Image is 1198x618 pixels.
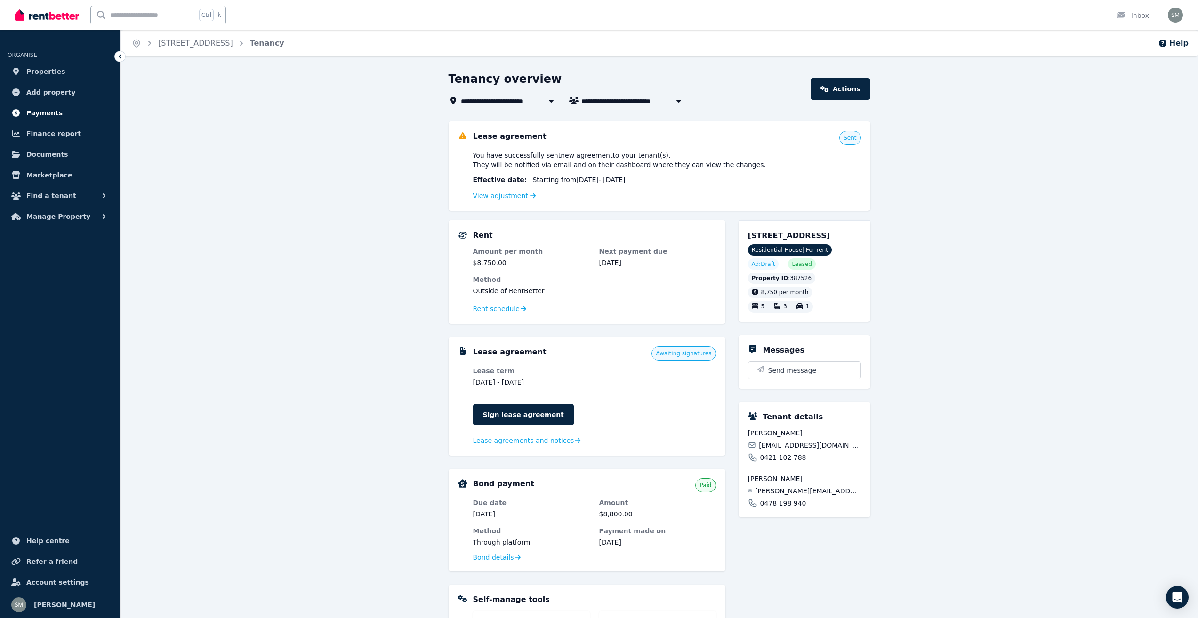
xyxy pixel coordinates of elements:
[599,247,716,256] dt: Next payment due
[473,131,547,142] h5: Lease agreement
[473,258,590,267] dd: $8,750.00
[449,72,562,87] h1: Tenancy overview
[26,149,68,160] span: Documents
[752,260,775,268] span: Ad: Draft
[8,104,113,122] a: Payments
[473,553,514,562] span: Bond details
[763,411,823,423] h5: Tenant details
[760,453,806,462] span: 0421 102 788
[763,345,804,356] h5: Messages
[1168,8,1183,23] img: Susan Mann
[458,232,467,239] img: Rental Payments
[473,275,716,284] dt: Method
[752,274,788,282] span: Property ID
[473,377,590,387] dd: [DATE] - [DATE]
[473,304,527,313] a: Rent schedule
[599,509,716,519] dd: $8,800.00
[1116,11,1149,20] div: Inbox
[748,231,830,240] span: [STREET_ADDRESS]
[700,482,711,489] span: Paid
[15,8,79,22] img: RentBetter
[473,230,493,241] h5: Rent
[473,404,574,425] a: Sign lease agreement
[473,436,574,445] span: Lease agreements and notices
[768,366,817,375] span: Send message
[8,166,113,185] a: Marketplace
[748,362,860,379] button: Send message
[473,553,521,562] a: Bond details
[26,535,70,546] span: Help centre
[473,538,590,547] dd: Through platform
[8,62,113,81] a: Properties
[473,247,590,256] dt: Amount per month
[199,9,214,21] span: Ctrl
[121,30,296,56] nav: Breadcrumb
[473,175,527,185] span: Effective date :
[1158,38,1189,49] button: Help
[748,428,861,438] span: [PERSON_NAME]
[473,286,716,296] dd: Outside of RentBetter
[473,526,590,536] dt: Method
[8,207,113,226] button: Manage Property
[748,244,832,256] span: Residential House | For rent
[656,350,711,357] span: Awaiting signatures
[26,169,72,181] span: Marketplace
[473,509,590,519] dd: [DATE]
[759,441,860,450] span: [EMAIL_ADDRESS][DOMAIN_NAME]
[473,192,536,200] a: View adjustment
[473,478,534,490] h5: Bond payment
[250,39,284,48] a: Tenancy
[8,531,113,550] a: Help centre
[761,289,809,296] span: 8,750 per month
[599,526,716,536] dt: Payment made on
[844,134,856,142] span: Sent
[26,128,81,139] span: Finance report
[473,151,766,169] span: You have successfully sent new agreement to your tenant(s) . They will be notified via email and ...
[599,258,716,267] dd: [DATE]
[158,39,233,48] a: [STREET_ADDRESS]
[473,346,547,358] h5: Lease agreement
[26,66,65,77] span: Properties
[532,175,625,185] span: Starting from [DATE] - [DATE]
[473,498,590,507] dt: Due date
[26,577,89,588] span: Account settings
[26,211,90,222] span: Manage Property
[11,597,26,612] img: Susan Mann
[473,366,590,376] dt: Lease term
[8,124,113,143] a: Finance report
[783,304,787,310] span: 3
[8,573,113,592] a: Account settings
[748,273,816,284] div: : 387526
[34,599,95,610] span: [PERSON_NAME]
[1166,586,1189,609] div: Open Intercom Messenger
[599,498,716,507] dt: Amount
[26,87,76,98] span: Add property
[760,498,806,508] span: 0478 198 940
[792,260,812,268] span: Leased
[473,594,550,605] h5: Self-manage tools
[26,556,78,567] span: Refer a friend
[473,304,520,313] span: Rent schedule
[217,11,221,19] span: k
[8,186,113,205] button: Find a tenant
[8,52,37,58] span: ORGANISE
[8,552,113,571] a: Refer a friend
[599,538,716,547] dd: [DATE]
[748,474,861,483] span: [PERSON_NAME]
[26,107,63,119] span: Payments
[755,486,861,496] span: [PERSON_NAME][EMAIL_ADDRESS][PERSON_NAME][DOMAIN_NAME]
[811,78,870,100] a: Actions
[473,436,581,445] a: Lease agreements and notices
[806,304,810,310] span: 1
[761,304,765,310] span: 5
[8,83,113,102] a: Add property
[458,479,467,488] img: Bond Details
[8,145,113,164] a: Documents
[26,190,76,201] span: Find a tenant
